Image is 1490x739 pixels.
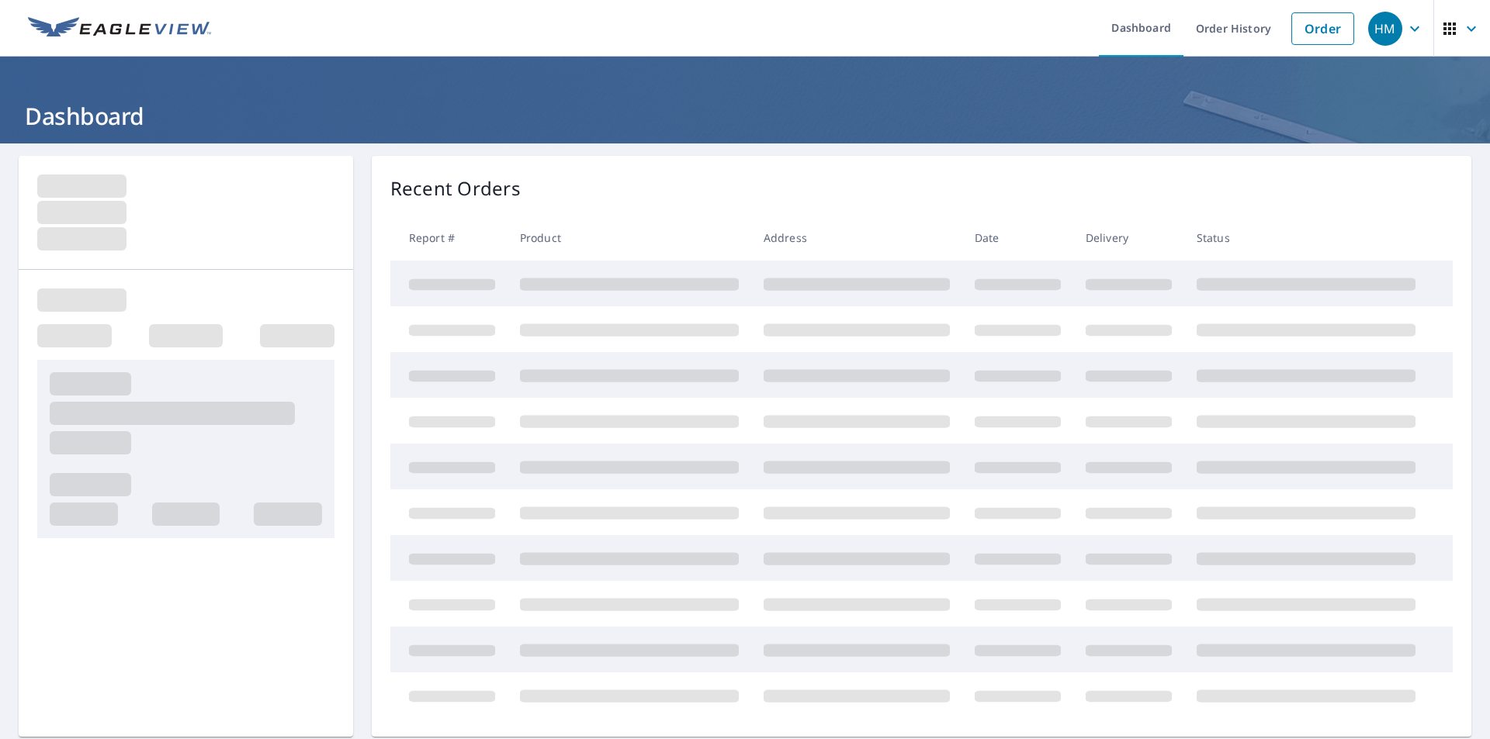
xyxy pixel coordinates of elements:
img: EV Logo [28,17,211,40]
div: HM [1368,12,1402,46]
h1: Dashboard [19,100,1471,132]
th: Address [751,215,962,261]
p: Recent Orders [390,174,521,202]
th: Delivery [1073,215,1184,261]
a: Order [1291,12,1354,45]
th: Status [1184,215,1428,261]
th: Date [962,215,1073,261]
th: Product [508,215,751,261]
th: Report # [390,215,508,261]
